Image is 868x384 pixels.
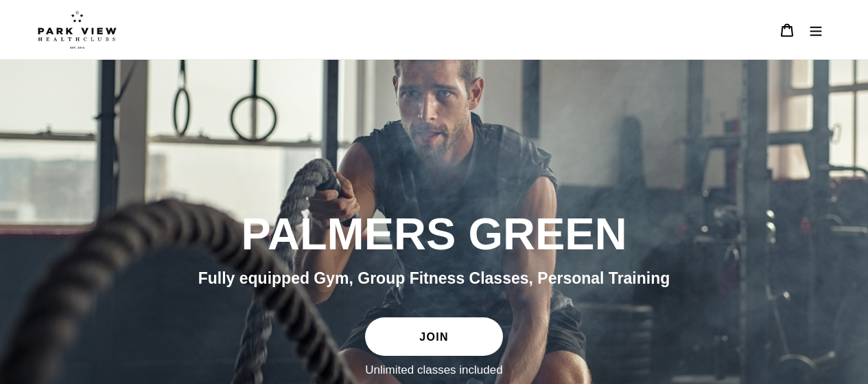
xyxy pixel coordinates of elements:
button: Menu [801,15,830,45]
h2: PALMERS GREEN [60,207,808,261]
label: Unlimited classes included [365,363,502,378]
a: JOIN [365,317,502,356]
img: Park view health clubs is a gym near you. [38,10,117,49]
span: Fully equipped Gym, Group Fitness Classes, Personal Training [198,269,670,287]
